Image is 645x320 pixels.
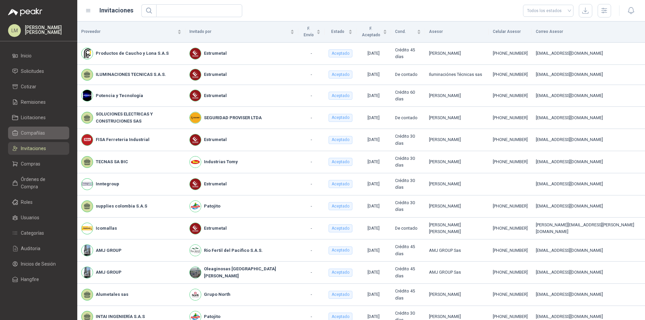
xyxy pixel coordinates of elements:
span: Licitaciones [21,114,46,121]
div: [PHONE_NUMBER] [493,71,528,78]
span: - [311,248,312,253]
b: TECNAS SA BIC [96,158,128,165]
span: Inicio [21,52,32,59]
b: AMJ GROUP [96,247,122,254]
b: Estrumetal [204,71,227,78]
img: Company Logo [82,245,93,256]
div: [PERSON_NAME] [429,158,485,165]
div: [PHONE_NUMBER] [493,225,528,232]
b: Industrias Tomy [204,158,238,165]
div: Crédito 45 días [395,266,421,279]
b: Potencia y Tecnología [96,92,143,99]
a: Roles [8,196,69,209]
div: [EMAIL_ADDRESS][DOMAIN_NAME] [536,203,641,210]
span: [DATE] [368,93,380,98]
th: F. Aceptado [356,21,391,43]
a: Hangfire [8,273,69,286]
img: Company Logo [190,245,201,256]
div: [PERSON_NAME] [429,115,485,121]
div: Aceptado [329,92,352,100]
div: LM [8,24,21,37]
b: Rio Fertil del Pacífico S.A.S. [204,247,263,254]
img: Company Logo [190,156,201,168]
img: Company Logo [82,223,93,234]
a: Inicios de Sesión [8,258,69,270]
img: Company Logo [82,134,93,145]
a: Usuarios [8,211,69,224]
span: Remisiones [21,98,46,106]
img: Company Logo [190,134,201,145]
span: F. Aceptado [360,26,382,38]
div: AMJ GROUP Sas [429,247,485,254]
div: Aceptado [329,246,352,255]
div: [EMAIL_ADDRESS][DOMAIN_NAME] [536,313,641,320]
img: Logo peakr [8,8,42,16]
div: [PERSON_NAME] [429,50,485,57]
div: Iluminaciónes Técnicas sas [429,71,485,78]
div: [PHONE_NUMBER] [493,203,528,210]
b: Patojito [204,203,220,210]
span: [DATE] [368,137,380,142]
div: [PHONE_NUMBER] [493,92,528,99]
div: [PERSON_NAME][EMAIL_ADDRESS][PERSON_NAME][DOMAIN_NAME] [536,222,641,235]
div: Aceptado [329,269,352,277]
b: supplies colombia S.A.S [96,203,147,210]
div: Aceptado [329,136,352,144]
span: - [311,137,312,142]
span: Usuarios [21,214,39,221]
div: [EMAIL_ADDRESS][DOMAIN_NAME] [536,247,641,254]
span: - [311,72,312,77]
div: [PHONE_NUMBER] [493,269,528,276]
span: Cond. [395,29,416,35]
div: Crédito 45 días [395,288,421,302]
div: [PHONE_NUMBER] [493,50,528,57]
b: Patojito [204,313,220,320]
span: [DATE] [368,72,380,77]
div: [EMAIL_ADDRESS][DOMAIN_NAME] [536,136,641,143]
div: Aceptado [329,49,352,57]
span: [DATE] [368,203,380,209]
div: [EMAIL_ADDRESS][DOMAIN_NAME] [536,181,641,187]
b: ILUMINACIONES TECNICAS S.A.S. [96,71,166,78]
img: Company Logo [190,90,201,101]
span: [DATE] [368,292,380,297]
div: Crédito 30 días [395,177,421,191]
div: Aceptado [329,291,352,299]
b: SOLUCIONES ELECTRICAS Y CONSTRUCIONES SAS [96,111,181,125]
div: [EMAIL_ADDRESS][DOMAIN_NAME] [536,269,641,276]
div: Crédito 60 días [395,89,421,103]
div: [EMAIL_ADDRESS][DOMAIN_NAME] [536,50,641,57]
h1: Invitaciones [99,6,133,15]
div: Crédito 45 días [395,243,421,257]
div: [PHONE_NUMBER] [493,158,528,165]
b: INTAI INGENIERÍA S.A.S [96,313,145,320]
span: - [311,314,312,319]
b: Grupo North [204,291,230,298]
div: Aceptado [329,180,352,188]
div: [PHONE_NUMBER] [493,313,528,320]
span: Estado [329,29,347,35]
div: De contado [395,115,421,121]
span: Categorías [21,229,44,237]
b: Estrumetal [204,50,227,57]
b: Estrumetal [204,181,227,187]
th: Estado [325,21,356,43]
b: Inntegroup [96,181,119,187]
img: Company Logo [82,90,93,101]
div: Aceptado [329,202,352,210]
span: [DATE] [368,270,380,275]
span: Invitaciones [21,145,46,152]
span: [DATE] [368,159,380,164]
img: Company Logo [190,223,201,234]
a: Auditoria [8,242,69,255]
span: Invitado por [189,29,289,35]
img: Company Logo [82,179,93,190]
b: Alumetales sas [96,291,128,298]
span: - [311,226,312,231]
span: Inicios de Sesión [21,260,56,268]
span: Cotizar [21,83,36,90]
a: Inicio [8,49,69,62]
th: Proveedor [77,21,185,43]
div: [EMAIL_ADDRESS][DOMAIN_NAME] [536,115,641,121]
span: - [311,159,312,164]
